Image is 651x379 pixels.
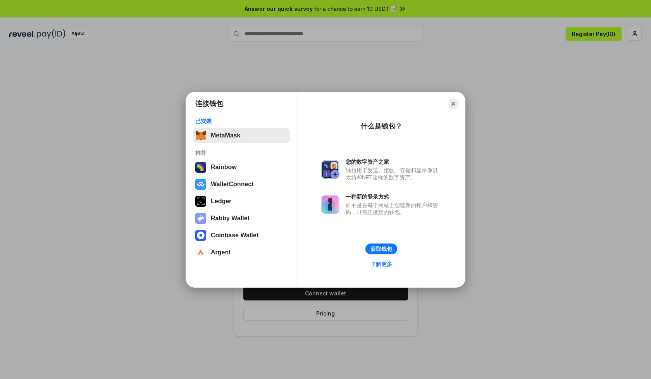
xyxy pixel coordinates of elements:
[370,245,392,252] div: 获取钱包
[211,132,240,139] div: MetaMask
[193,228,290,243] button: Coinbase Wallet
[195,118,288,125] div: 已安装
[195,247,206,258] img: svg+xml,%3Csvg%20width%3D%2228%22%20height%3D%2228%22%20viewBox%3D%220%200%2028%2028%22%20fill%3D...
[321,195,339,214] img: svg+xml,%3Csvg%20xmlns%3D%22http%3A%2F%2Fwww.w3.org%2F2000%2Fsvg%22%20fill%3D%22none%22%20viewBox...
[195,213,206,224] img: svg+xml,%3Csvg%20xmlns%3D%22http%3A%2F%2Fwww.w3.org%2F2000%2Fsvg%22%20fill%3D%22none%22%20viewBox...
[195,149,288,156] div: 推荐
[211,164,237,171] div: Rainbow
[193,245,290,260] button: Argent
[195,162,206,173] img: svg+xml,%3Csvg%20width%3D%22120%22%20height%3D%22120%22%20viewBox%3D%220%200%20120%20120%22%20fil...
[321,160,339,179] img: svg+xml,%3Csvg%20xmlns%3D%22http%3A%2F%2Fwww.w3.org%2F2000%2Fsvg%22%20fill%3D%22none%22%20viewBox...
[366,259,397,269] a: 了解更多
[193,211,290,226] button: Rabby Wallet
[346,202,442,216] div: 而不是在每个网站上创建新的账户和密码，只需连接您的钱包。
[193,159,290,175] button: Rainbow
[346,167,442,181] div: 钱包用于发送、接收、存储和显示像以太坊和NFT这样的数字资产。
[346,158,442,165] div: 您的数字资产之家
[211,215,250,222] div: Rabby Wallet
[211,249,231,256] div: Argent
[195,230,206,241] img: svg+xml,%3Csvg%20width%3D%2228%22%20height%3D%2228%22%20viewBox%3D%220%200%2028%2028%22%20fill%3D...
[195,179,206,190] img: svg+xml,%3Csvg%20width%3D%2228%22%20height%3D%2228%22%20viewBox%3D%220%200%2028%2028%22%20fill%3D...
[211,198,231,205] div: Ledger
[360,122,402,131] div: 什么是钱包？
[195,196,206,207] img: svg+xml,%3Csvg%20xmlns%3D%22http%3A%2F%2Fwww.w3.org%2F2000%2Fsvg%22%20width%3D%2228%22%20height%3...
[211,232,258,239] div: Coinbase Wallet
[193,194,290,209] button: Ledger
[346,193,442,200] div: 一种新的登录方式
[195,130,206,141] img: svg+xml,%3Csvg%20fill%3D%22none%22%20height%3D%2233%22%20viewBox%3D%220%200%2035%2033%22%20width%...
[448,98,459,109] button: Close
[211,181,254,188] div: WalletConnect
[193,128,290,143] button: MetaMask
[365,244,397,254] button: 获取钱包
[193,177,290,192] button: WalletConnect
[195,99,223,108] h1: 连接钱包
[370,261,392,268] div: 了解更多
